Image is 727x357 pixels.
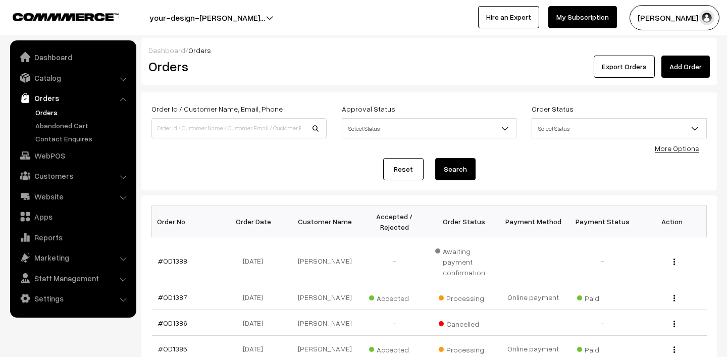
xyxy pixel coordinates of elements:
a: Contact Enquires [33,133,133,144]
button: [PERSON_NAME] N.P [630,5,719,30]
input: Order Id / Customer Name / Customer Email / Customer Phone [151,118,327,138]
img: Menu [673,295,675,301]
button: Search [435,158,476,180]
img: COMMMERCE [13,13,119,21]
td: [PERSON_NAME] [290,310,359,336]
th: Order Status [429,206,498,237]
th: Action [637,206,706,237]
a: #OD1386 [158,319,187,327]
td: [DATE] [221,237,290,284]
td: Online payment [498,284,567,310]
label: Order Status [532,104,574,114]
span: Select Status [342,120,516,137]
span: Paid [577,290,628,303]
a: Marketing [13,248,133,267]
span: Processing [439,342,489,355]
a: Website [13,187,133,206]
a: Apps [13,208,133,226]
span: Paid [577,342,628,355]
a: Orders [13,89,133,107]
a: More Options [655,144,699,152]
a: #OD1385 [158,344,187,353]
a: #OD1388 [158,257,187,265]
td: [PERSON_NAME] [290,237,359,284]
label: Order Id / Customer Name, Email, Phone [151,104,283,114]
span: Orders [188,46,211,55]
a: Dashboard [13,48,133,66]
a: Customers [13,167,133,185]
a: Settings [13,289,133,308]
th: Payment Method [498,206,567,237]
td: - [360,310,429,336]
a: Reset [383,158,424,180]
label: Approval Status [342,104,395,114]
span: Processing [439,290,489,303]
a: Abandoned Cart [33,120,133,131]
span: Accepted [369,342,420,355]
a: Reports [13,228,133,246]
img: Menu [673,259,675,265]
img: Menu [673,346,675,353]
th: Order No [152,206,221,237]
td: [DATE] [221,310,290,336]
th: Accepted / Rejected [360,206,429,237]
a: My Subscription [548,6,617,28]
img: Menu [673,321,675,327]
span: Select Status [532,120,706,137]
a: #OD1387 [158,293,187,301]
td: - [360,237,429,284]
span: Accepted [369,290,420,303]
h2: Orders [148,59,326,74]
button: your-design-[PERSON_NAME]… [114,5,300,30]
td: - [568,237,637,284]
span: Awaiting payment confirmation [435,243,492,278]
td: - [568,310,637,336]
div: / [148,45,710,56]
button: Export Orders [594,56,655,78]
th: Payment Status [568,206,637,237]
th: Customer Name [290,206,359,237]
span: Cancelled [439,316,489,329]
a: Hire an Expert [478,6,539,28]
a: Add Order [661,56,710,78]
td: [DATE] [221,284,290,310]
img: user [699,10,714,25]
span: Select Status [532,118,707,138]
a: Dashboard [148,46,185,55]
td: [PERSON_NAME] [290,284,359,310]
span: Select Status [342,118,517,138]
a: Orders [33,107,133,118]
a: Catalog [13,69,133,87]
a: COMMMERCE [13,10,101,22]
a: Staff Management [13,269,133,287]
th: Order Date [221,206,290,237]
a: WebPOS [13,146,133,165]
